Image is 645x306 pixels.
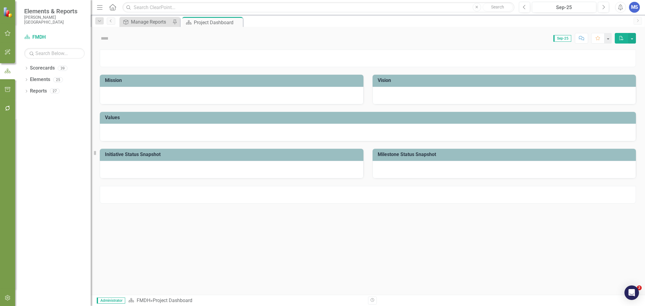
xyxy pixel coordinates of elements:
[24,48,85,59] input: Search Below...
[532,2,596,13] button: Sep-25
[137,298,150,303] a: FMDH
[128,297,363,304] div: »
[153,298,192,303] div: Project Dashboard
[24,8,85,15] span: Elements & Reports
[30,88,47,95] a: Reports
[194,19,241,26] div: Project Dashboard
[97,298,125,304] span: Administrator
[629,2,640,13] button: MS
[24,34,85,41] a: FMDH
[30,65,55,72] a: Scorecards
[58,66,67,71] div: 39
[378,152,633,157] h3: Milestone Status Snapshot
[50,89,60,94] div: 27
[122,2,514,13] input: Search ClearPoint...
[105,115,633,120] h3: Values
[491,5,504,9] span: Search
[553,35,571,42] span: Sep-25
[483,3,513,11] button: Search
[3,6,14,18] img: ClearPoint Strategy
[534,4,594,11] div: Sep-25
[624,285,639,300] div: Open Intercom Messenger
[378,78,633,83] h3: Vision
[105,78,360,83] h3: Mission
[30,76,50,83] a: Elements
[637,285,642,290] span: 2
[24,15,85,25] small: [PERSON_NAME][GEOGRAPHIC_DATA]
[100,34,109,43] img: Not Defined
[131,18,171,26] div: Manage Reports
[105,152,360,157] h3: Initiative Status Snapshot
[121,18,171,26] a: Manage Reports
[53,77,63,82] div: 25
